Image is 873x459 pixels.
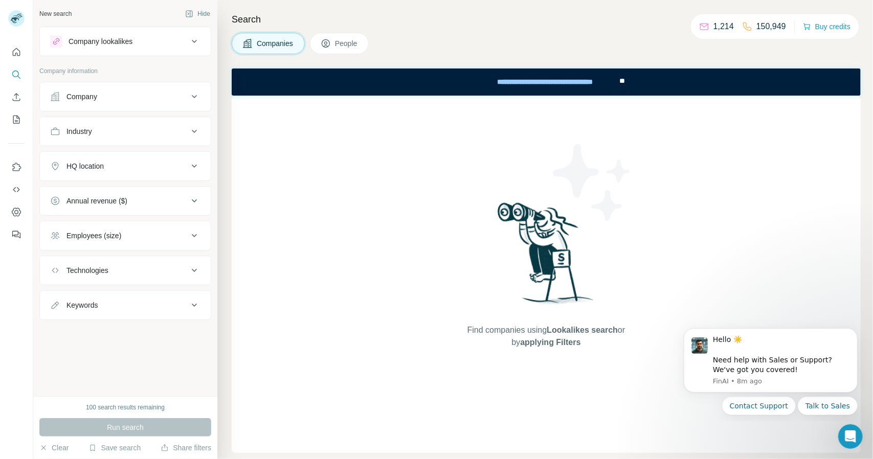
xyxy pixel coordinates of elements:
span: applying Filters [520,338,580,347]
p: 150,949 [756,20,786,33]
button: Use Surfe on LinkedIn [8,158,25,176]
button: Share filters [161,443,211,453]
button: Quick start [8,43,25,61]
button: Clear [39,443,69,453]
iframe: Intercom live chat [838,424,863,449]
button: Technologies [40,258,211,283]
iframe: Intercom notifications message [668,320,873,421]
iframe: Banner [232,68,861,96]
p: Company information [39,66,211,76]
button: Annual revenue ($) [40,189,211,213]
div: Company [66,91,97,102]
div: Technologies [66,265,108,276]
button: Company lookalikes [40,29,211,54]
button: Enrich CSV [8,88,25,106]
button: Use Surfe API [8,180,25,199]
div: 100 search results remaining [86,403,165,412]
button: Search [8,65,25,84]
button: Industry [40,119,211,144]
button: My lists [8,110,25,129]
div: HQ location [66,161,104,171]
button: Buy credits [803,19,850,34]
button: Keywords [40,293,211,317]
img: Surfe Illustration - Woman searching with binoculars [493,200,599,314]
div: Annual revenue ($) [66,196,127,206]
div: New search [39,9,72,18]
div: Industry [66,126,92,136]
button: Save search [88,443,141,453]
button: Dashboard [8,203,25,221]
div: Keywords [66,300,98,310]
span: Lookalikes search [547,326,618,334]
button: Hide [178,6,217,21]
button: HQ location [40,154,211,178]
h4: Search [232,12,861,27]
button: Feedback [8,225,25,244]
div: Employees (size) [66,231,121,241]
button: Employees (size) [40,223,211,248]
span: People [335,38,359,49]
p: 1,214 [713,20,734,33]
img: Avatar [8,10,25,27]
span: Companies [257,38,294,49]
span: Find companies using or by [464,324,628,349]
img: Surfe Illustration - Stars [546,136,638,228]
button: Company [40,84,211,109]
div: Company lookalikes [69,36,132,47]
